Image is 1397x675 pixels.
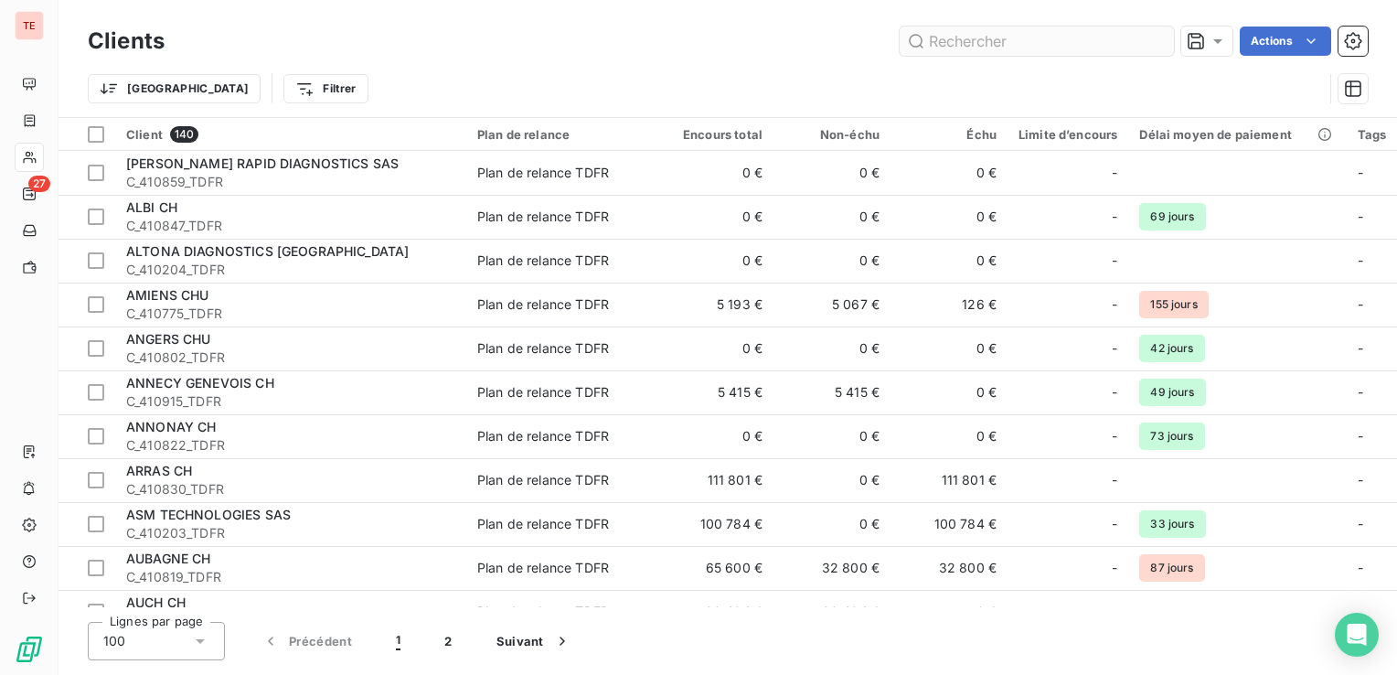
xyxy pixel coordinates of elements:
[1358,516,1363,531] span: -
[1112,559,1117,577] span: -
[477,471,609,489] div: Plan de relance TDFR
[1112,252,1117,270] span: -
[900,27,1174,56] input: Rechercher
[656,239,773,283] td: 0 €
[1139,510,1205,538] span: 33 jours
[396,632,400,650] span: 1
[1139,127,1335,142] div: Délai moyen de paiement
[773,239,890,283] td: 0 €
[477,559,609,577] div: Plan de relance TDFR
[1358,209,1363,224] span: -
[126,155,399,171] span: [PERSON_NAME] RAPID DIAGNOSTICS SAS
[1018,127,1117,142] div: Limite d’encours
[1358,604,1363,619] span: -
[773,195,890,239] td: 0 €
[656,590,773,634] td: 29 494 €
[283,74,368,103] button: Filtrer
[477,339,609,358] div: Plan de relance TDFR
[1139,423,1204,450] span: 73 jours
[126,392,455,411] span: C_410915_TDFR
[667,127,762,142] div: Encours total
[901,127,997,142] div: Échu
[126,173,455,191] span: C_410859_TDFR
[126,127,163,142] span: Client
[890,195,1008,239] td: 0 €
[773,370,890,414] td: 5 415 €
[126,348,455,367] span: C_410802_TDFR
[126,480,455,498] span: C_410830_TDFR
[890,590,1008,634] td: 0 €
[126,568,455,586] span: C_410819_TDFR
[1358,296,1363,312] span: -
[126,524,455,542] span: C_410203_TDFR
[890,458,1008,502] td: 111 801 €
[890,370,1008,414] td: 0 €
[126,331,211,347] span: ANGERS CHU
[126,375,274,391] span: ANNECY GENEVOIS CH
[890,327,1008,370] td: 0 €
[1358,560,1363,575] span: -
[656,195,773,239] td: 0 €
[477,515,609,533] div: Plan de relance TDFR
[656,546,773,590] td: 65 600 €
[1112,383,1117,402] span: -
[656,151,773,195] td: 0 €
[88,74,261,103] button: [GEOGRAPHIC_DATA]
[477,427,609,445] div: Plan de relance TDFR
[126,463,192,478] span: ARRAS CH
[1139,379,1205,406] span: 49 jours
[374,622,422,660] button: 1
[773,502,890,546] td: 0 €
[1112,471,1117,489] span: -
[890,283,1008,327] td: 126 €
[890,239,1008,283] td: 0 €
[1112,295,1117,314] span: -
[773,546,890,590] td: 32 800 €
[1112,164,1117,182] span: -
[1358,384,1363,400] span: -
[773,327,890,370] td: 0 €
[126,261,455,279] span: C_410204_TDFR
[103,632,125,650] span: 100
[477,164,609,182] div: Plan de relance TDFR
[477,252,609,270] div: Plan de relance TDFR
[1358,165,1363,180] span: -
[477,603,609,621] div: Plan de relance TDFR
[126,305,455,323] span: C_410775_TDFR
[1112,208,1117,226] span: -
[890,414,1008,458] td: 0 €
[126,419,217,434] span: ANNONAY CH
[477,295,609,314] div: Plan de relance TDFR
[890,151,1008,195] td: 0 €
[1358,252,1363,268] span: -
[170,126,198,143] span: 140
[126,436,455,455] span: C_410822_TDFR
[15,635,44,664] img: Logo LeanPay
[240,622,374,660] button: Précédent
[477,208,609,226] div: Plan de relance TDFR
[784,127,880,142] div: Non-échu
[773,151,890,195] td: 0 €
[890,502,1008,546] td: 100 784 €
[28,176,50,192] span: 27
[656,458,773,502] td: 111 801 €
[656,283,773,327] td: 5 193 €
[477,383,609,402] div: Plan de relance TDFR
[15,179,43,209] a: 27
[1139,291,1208,318] span: 155 jours
[1358,428,1363,444] span: -
[422,622,474,660] button: 2
[1112,603,1117,621] span: -
[126,551,211,566] span: AUBAGNE CH
[773,590,890,634] td: 29 494 €
[126,507,291,522] span: ASM TECHNOLOGIES SAS
[88,25,165,58] h3: Clients
[475,622,593,660] button: Suivant
[1112,339,1117,358] span: -
[1335,613,1379,657] div: Open Intercom Messenger
[126,287,209,303] span: AMIENS CHU
[126,595,186,610] span: AUCH CH
[126,199,177,215] span: ALBI CH
[477,127,645,142] div: Plan de relance
[1139,203,1205,230] span: 69 jours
